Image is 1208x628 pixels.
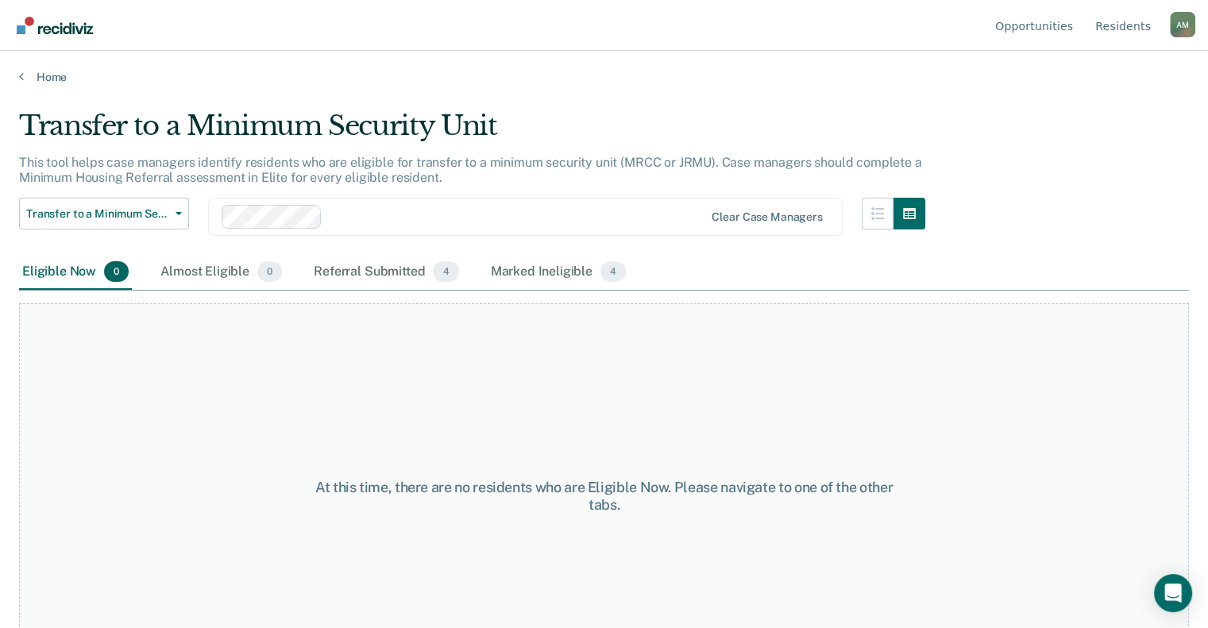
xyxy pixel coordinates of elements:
img: Recidiviz [17,17,93,34]
button: Transfer to a Minimum Security Unit [19,198,189,229]
span: 4 [433,261,458,282]
div: Referral Submitted4 [311,255,461,290]
a: Home [19,70,1189,84]
div: Marked Ineligible4 [488,255,630,290]
button: Profile dropdown button [1170,12,1195,37]
span: Transfer to a Minimum Security Unit [26,207,169,221]
div: At this time, there are no residents who are Eligible Now. Please navigate to one of the other tabs. [312,479,897,513]
div: Transfer to a Minimum Security Unit [19,110,925,155]
div: A M [1170,12,1195,37]
span: 0 [104,261,129,282]
div: Clear case managers [712,210,822,224]
div: Open Intercom Messenger [1154,574,1192,612]
span: 0 [257,261,282,282]
span: 4 [600,261,626,282]
div: Eligible Now0 [19,255,132,290]
p: This tool helps case managers identify residents who are eligible for transfer to a minimum secur... [19,155,922,185]
div: Almost Eligible0 [157,255,285,290]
